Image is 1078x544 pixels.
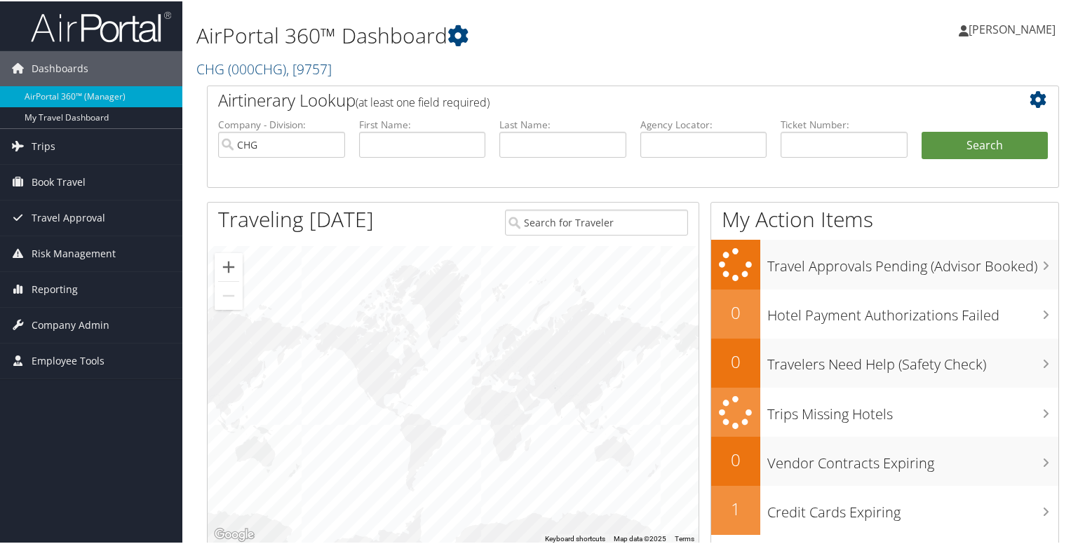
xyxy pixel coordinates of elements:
[32,199,105,234] span: Travel Approval
[767,494,1059,521] h3: Credit Cards Expiring
[215,280,243,308] button: Zoom out
[196,58,332,77] a: CHG
[359,116,486,130] label: First Name:
[31,9,171,42] img: airportal-logo.png
[614,533,666,541] span: Map data ©2025
[781,116,908,130] label: Ticket Number:
[969,20,1056,36] span: [PERSON_NAME]
[32,128,55,163] span: Trips
[196,20,779,49] h1: AirPortal 360™ Dashboard
[711,203,1059,233] h1: My Action Items
[711,348,760,372] h2: 0
[32,342,105,377] span: Employee Tools
[959,7,1070,49] a: [PERSON_NAME]
[711,435,1059,484] a: 0Vendor Contracts Expiring
[228,58,286,77] span: ( 000CHG )
[922,130,1049,158] button: Search
[767,346,1059,373] h3: Travelers Need Help (Safety Check)
[211,524,257,543] img: Google
[711,484,1059,533] a: 1Credit Cards Expiring
[211,524,257,543] a: Open this area in Google Maps (opens a new window)
[32,50,88,85] span: Dashboards
[505,208,689,234] input: Search for Traveler
[675,533,694,541] a: Terms (opens in new tab)
[32,271,78,306] span: Reporting
[545,533,605,543] button: Keyboard shortcuts
[767,396,1059,423] h3: Trips Missing Hotels
[767,248,1059,275] h3: Travel Approvals Pending (Advisor Booked)
[767,445,1059,472] h3: Vendor Contracts Expiring
[711,447,760,470] h2: 0
[218,116,345,130] label: Company - Division:
[711,496,760,519] h2: 1
[356,93,490,109] span: (at least one field required)
[767,297,1059,324] h3: Hotel Payment Authorizations Failed
[218,87,977,111] h2: Airtinerary Lookup
[32,306,109,341] span: Company Admin
[32,163,86,198] span: Book Travel
[711,238,1059,288] a: Travel Approvals Pending (Advisor Booked)
[32,235,116,270] span: Risk Management
[286,58,332,77] span: , [ 9757 ]
[218,203,374,233] h1: Traveling [DATE]
[640,116,767,130] label: Agency Locator:
[711,337,1059,386] a: 0Travelers Need Help (Safety Check)
[215,252,243,280] button: Zoom in
[711,288,1059,337] a: 0Hotel Payment Authorizations Failed
[711,299,760,323] h2: 0
[499,116,626,130] label: Last Name:
[711,386,1059,436] a: Trips Missing Hotels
